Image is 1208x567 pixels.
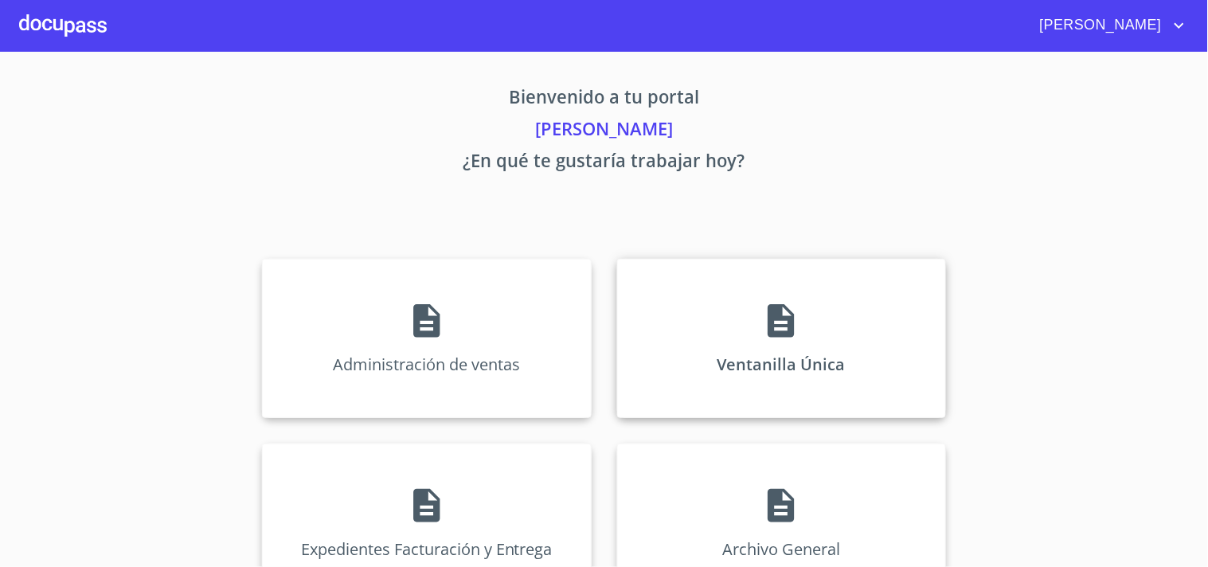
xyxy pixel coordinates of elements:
p: Ventanilla Única [717,354,846,375]
p: Expedientes Facturación y Entrega [301,538,553,560]
p: ¿En qué te gustaría trabajar hoy? [114,147,1095,179]
p: Archivo General [722,538,840,560]
p: Bienvenido a tu portal [114,84,1095,115]
button: account of current user [1028,13,1189,38]
p: Administración de ventas [333,354,520,375]
span: [PERSON_NAME] [1028,13,1170,38]
p: [PERSON_NAME] [114,115,1095,147]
